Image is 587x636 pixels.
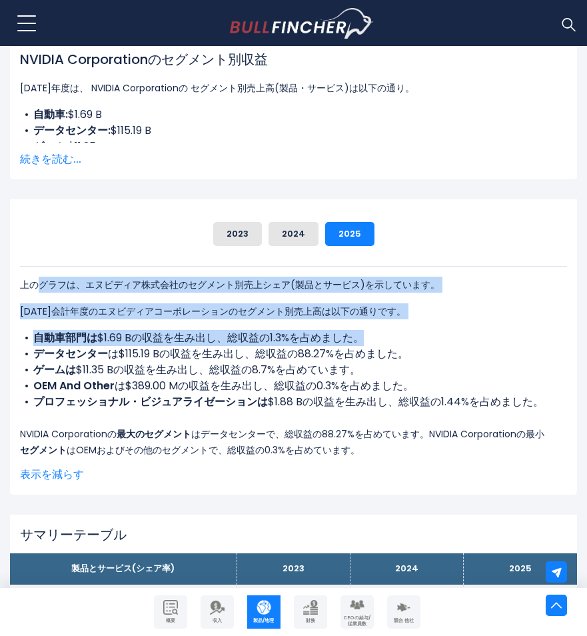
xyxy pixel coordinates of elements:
th: 2025 [464,553,577,585]
a: 会社製品/地域 [247,595,281,629]
button: 2025 [325,222,374,246]
td: 55.63% [237,585,350,616]
a: 競合他社 [387,595,420,629]
span: 概要 [155,618,186,623]
span: 製品/地理 [249,618,279,623]
p: 上のグラフは、エヌビディア株式会社のセグメント別売上シェア(製品とサービス)を示しています。 [20,277,567,293]
td: 78.01% [350,585,464,616]
p: [DATE]年度は、 NVIDIA Corporationの セグメント別売上高(製品・サービス)は以下の通り。 [20,80,567,96]
a: 会社の財務状況 [294,595,327,629]
a: ホームページへ [230,8,373,39]
b: 自動車部門は [33,330,97,345]
b: ゲーム: [33,139,68,154]
b: セグメント [20,443,67,457]
li: $1.69 Bの収益を生み出し、総収益の1.3%を占めました。 [20,330,567,346]
li: $1.69 B [20,107,567,123]
b: OEM And Other [33,378,115,393]
span: CEOの給与/従業員数 [342,615,372,627]
h1: NVIDIA Corporationのセグメント別収益 [20,49,567,69]
li: $11.35 B [20,139,567,155]
a: 会社員 [340,595,374,629]
button: 2023 [213,222,262,246]
b: データセンター [33,346,108,361]
b: データセンター: [33,123,111,138]
span: 続きを読む... [20,151,567,167]
li: $11.35 Bの収益を生み出し、総収益の8.7%を占めています。 [20,362,567,378]
b: 自動車: [33,107,68,122]
img: ウソのロゴ [230,8,374,39]
li: は$115.19 Bの収益を生み出し、総収益の88.27%を占めました。 [20,346,567,362]
td: 88.27% [464,585,577,616]
li: $1.88 Bの収益を生み出し、総収益の1.44%を占めました。 [20,394,567,410]
td: データセンター [10,585,237,616]
th: 2024 [350,553,464,585]
span: 競合 他社 [388,618,419,623]
b: 最大のセグメント [117,427,191,441]
a: 会社の収益 [201,595,234,629]
li: $115.19 B [20,123,567,139]
span: 収入 [202,618,233,623]
h2: サマリーテーブル [20,527,567,543]
button: 2024 [269,222,318,246]
li: は$389.00 Mの収益を生み出し、総収益の0.3%を占めました。 [20,378,567,394]
span: 財務 [295,618,326,623]
span: 表示を減らす [20,467,567,483]
th: 2023 [237,553,350,585]
p: [DATE]会計年度のエヌビディアコーポレーションのセグメント別売上高は以下の通りです。 [20,303,567,319]
th: 製品とサービス(シェア率) [10,553,237,585]
b: ゲームは [33,362,76,377]
a: 会社概要 [154,595,187,629]
font: NVIDIA Corporationの はデータセンターで、総収益の88.27%を占めています。NVIDIA Corporationの最小 はOEMおよびその他のセグメントで、総収益の0.3%を... [20,427,544,457]
b: プロフェッショナル・ビジュアライゼーションは [33,394,268,409]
